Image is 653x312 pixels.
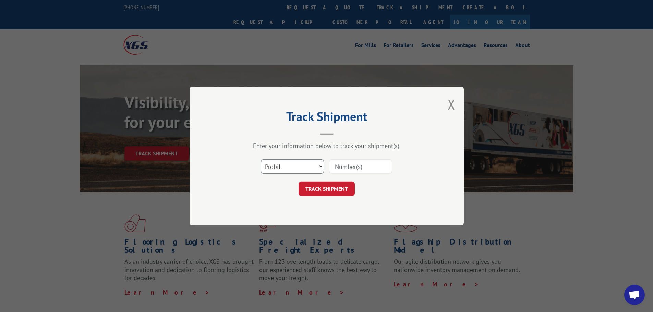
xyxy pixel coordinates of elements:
div: Open chat [624,285,645,305]
button: TRACK SHIPMENT [299,182,355,196]
h2: Track Shipment [224,112,430,125]
input: Number(s) [329,159,392,174]
div: Enter your information below to track your shipment(s). [224,142,430,150]
button: Close modal [448,95,455,113]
